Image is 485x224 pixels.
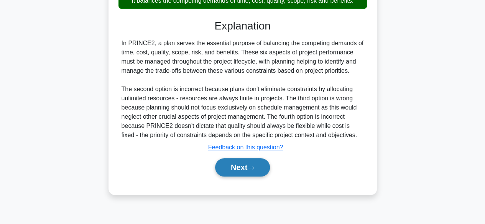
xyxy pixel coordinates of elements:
[215,158,270,177] button: Next
[123,20,362,33] h3: Explanation
[208,144,283,150] a: Feedback on this question?
[122,39,364,140] div: In PRINCE2, a plan serves the essential purpose of balancing the competing demands of time, cost,...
